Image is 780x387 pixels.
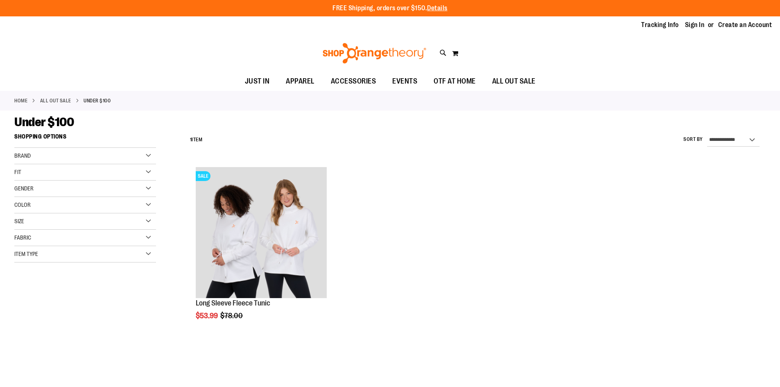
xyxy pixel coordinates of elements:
img: Product image for Fleece Long Sleeve [196,167,327,298]
span: Size [14,218,24,224]
p: FREE Shipping, orders over $150. [332,4,448,13]
label: Sort By [683,136,703,143]
a: Create an Account [718,20,772,29]
img: Shop Orangetheory [321,43,427,63]
a: Product image for Fleece Long SleeveSALE [196,167,327,299]
span: Fit [14,169,21,175]
a: Tracking Info [641,20,679,29]
span: EVENTS [392,72,417,91]
span: Fabric [14,234,31,241]
span: $78.00 [220,312,244,320]
span: ACCESSORIES [331,72,376,91]
h2: Item [190,134,203,146]
span: SALE [196,171,210,181]
a: Long Sleeve Fleece Tunic [196,299,270,307]
span: Color [14,201,31,208]
a: Sign In [685,20,705,29]
span: JUST IN [245,72,270,91]
span: Under $100 [14,115,74,129]
span: ALL OUT SALE [492,72,536,91]
a: Details [427,5,448,12]
div: product [192,163,331,341]
span: Brand [14,152,31,159]
span: APPAREL [286,72,314,91]
span: Gender [14,185,34,192]
strong: Shopping Options [14,129,156,148]
a: ALL OUT SALE [40,97,71,104]
a: Home [14,97,27,104]
span: Item Type [14,251,38,257]
span: $53.99 [196,312,219,320]
span: OTF AT HOME [434,72,476,91]
strong: Under $100 [84,97,111,104]
span: 1 [190,137,192,143]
